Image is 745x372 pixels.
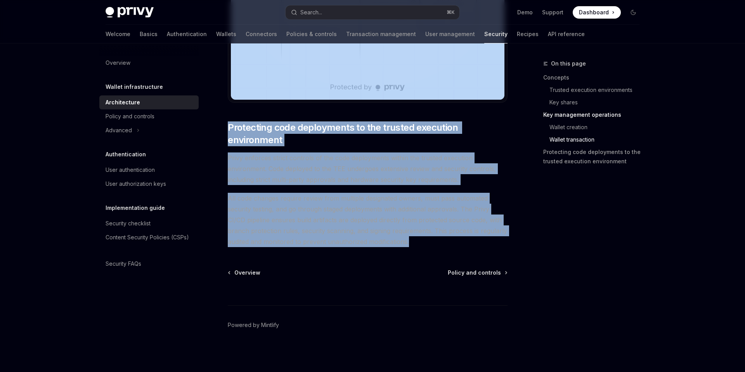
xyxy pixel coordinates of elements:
[346,25,416,43] a: Transaction management
[106,82,163,92] h5: Wallet infrastructure
[99,230,199,244] a: Content Security Policies (CSPs)
[106,58,130,67] div: Overview
[106,165,155,175] div: User authentication
[99,257,199,271] a: Security FAQs
[216,25,236,43] a: Wallets
[517,9,533,16] a: Demo
[106,150,146,159] h5: Authentication
[549,96,646,109] a: Key shares
[167,25,207,43] a: Authentication
[551,59,586,68] span: On this page
[106,7,154,18] img: dark logo
[106,179,166,189] div: User authorization keys
[106,203,165,213] h5: Implementation guide
[228,152,508,185] span: Privy enforces strict controls of the code deployments within the trusted execution environment. ...
[99,177,199,191] a: User authorization keys
[627,6,639,19] button: Toggle dark mode
[228,121,508,146] span: Protecting code deployments to the trusted execution environment
[573,6,621,19] a: Dashboard
[447,9,455,16] span: ⌘ K
[548,25,585,43] a: API reference
[246,25,277,43] a: Connectors
[106,259,141,268] div: Security FAQs
[517,25,539,43] a: Recipes
[425,25,475,43] a: User management
[106,126,132,135] div: Advanced
[106,233,189,242] div: Content Security Policies (CSPs)
[286,5,459,19] button: Search...⌘K
[543,146,646,168] a: Protecting code deployments to the trusted execution environment
[228,321,279,329] a: Powered by Mintlify
[99,163,199,177] a: User authentication
[228,193,508,247] span: All code changes require review from multiple designated owners, must pass automated security tes...
[549,121,646,133] a: Wallet creation
[549,84,646,96] a: Trusted execution environments
[99,95,199,109] a: Architecture
[99,56,199,70] a: Overview
[579,9,609,16] span: Dashboard
[234,269,260,277] span: Overview
[448,269,507,277] a: Policy and controls
[484,25,508,43] a: Security
[99,109,199,123] a: Policy and controls
[99,216,199,230] a: Security checklist
[286,25,337,43] a: Policies & controls
[106,25,130,43] a: Welcome
[140,25,158,43] a: Basics
[543,71,646,84] a: Concepts
[549,133,646,146] a: Wallet transaction
[543,109,646,121] a: Key management operations
[106,98,140,107] div: Architecture
[106,112,154,121] div: Policy and controls
[300,8,322,17] div: Search...
[106,219,151,228] div: Security checklist
[229,269,260,277] a: Overview
[448,269,501,277] span: Policy and controls
[542,9,563,16] a: Support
